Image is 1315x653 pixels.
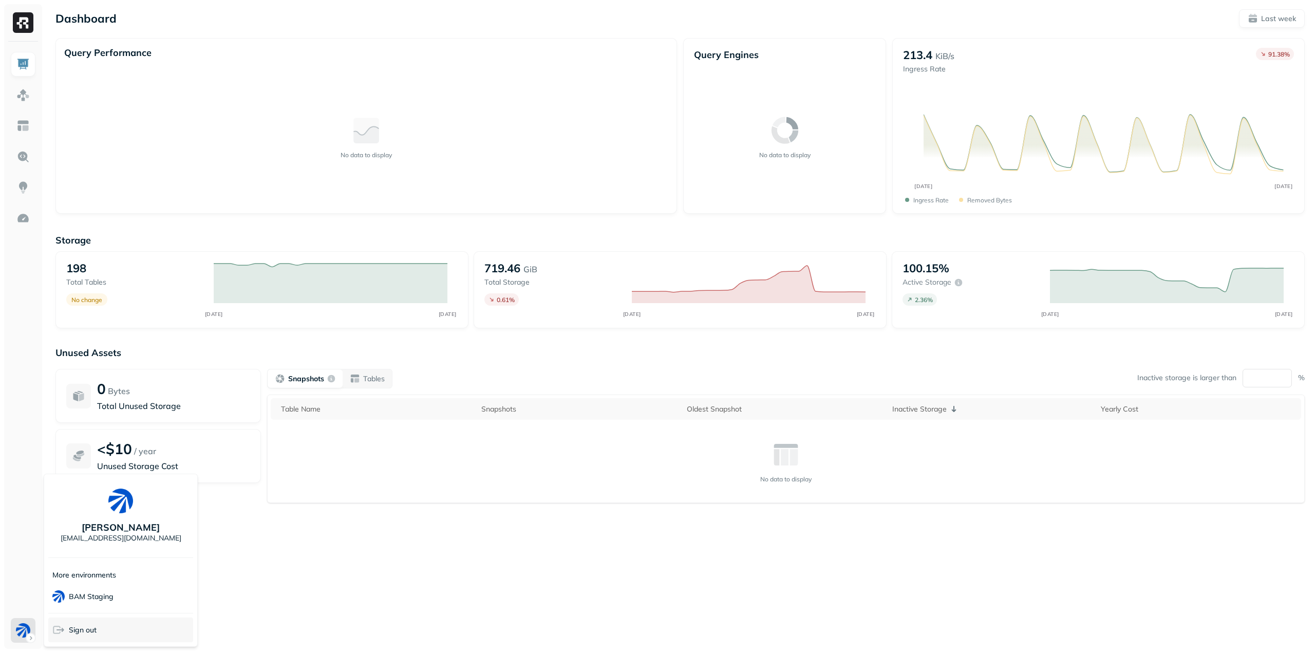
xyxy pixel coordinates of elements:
[108,489,133,513] img: BAM Dev
[69,592,114,602] p: BAM Staging
[52,590,65,603] img: BAM Staging
[82,521,160,533] p: [PERSON_NAME]
[69,625,97,635] span: Sign out
[61,533,181,543] p: [EMAIL_ADDRESS][DOMAIN_NAME]
[52,570,116,580] p: More environments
